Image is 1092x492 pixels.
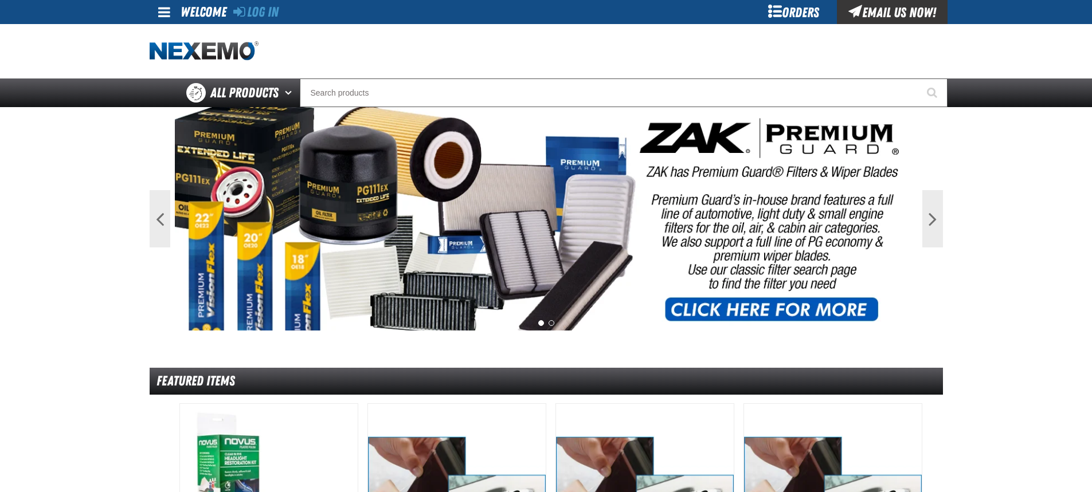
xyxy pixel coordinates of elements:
input: Search [300,78,948,107]
button: 2 of 2 [549,320,554,326]
button: Next [922,190,943,247]
button: Previous [150,190,170,247]
button: Open All Products pages [281,78,300,107]
span: All Products [210,82,279,103]
div: Featured Items [150,368,943,395]
img: Nexemo logo [150,41,259,61]
button: 1 of 2 [538,320,544,326]
button: Start Searching [919,78,948,107]
img: PG Filters & Wipers [175,107,918,330]
a: Log In [233,4,279,20]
